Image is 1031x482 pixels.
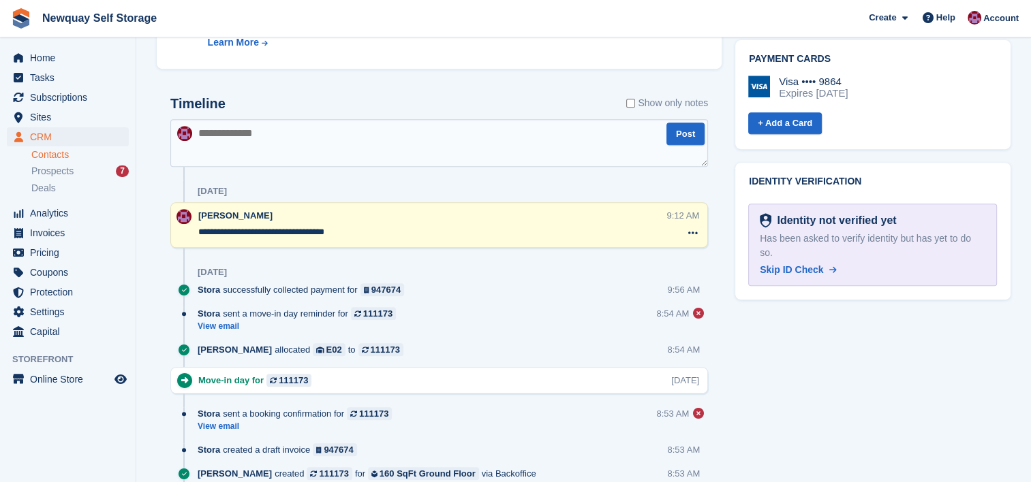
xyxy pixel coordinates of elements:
span: Tasks [30,68,112,87]
div: 111173 [371,343,400,356]
span: Stora [198,307,220,320]
h2: Timeline [170,96,226,112]
a: 111173 [266,374,311,387]
span: Deals [31,182,56,195]
a: menu [7,48,129,67]
a: Contacts [31,148,129,161]
div: created for via Backoffice [198,467,543,480]
a: 111173 [351,307,396,320]
a: 111173 [358,343,403,356]
span: Stora [198,283,220,296]
a: menu [7,243,129,262]
div: 947674 [371,283,401,296]
div: 9:56 AM [667,283,700,296]
a: 111173 [307,467,352,480]
span: Prospects [31,165,74,178]
a: View email [198,321,403,332]
span: Capital [30,322,112,341]
h2: Identity verification [749,176,997,187]
img: Paul Upson [176,209,191,224]
span: Stora [198,443,220,456]
h2: Payment cards [749,54,997,65]
div: 111173 [363,307,393,320]
a: 947674 [360,283,405,296]
img: Paul Upson [177,126,192,141]
span: Skip ID Check [760,264,823,275]
a: Skip ID Check [760,263,836,277]
a: Prospects 7 [31,164,129,178]
div: 947674 [324,443,353,456]
div: sent a booking confirmation for [198,407,399,420]
span: [PERSON_NAME] [198,467,272,480]
span: Coupons [30,263,112,282]
span: Subscriptions [30,88,112,107]
div: allocated to [198,343,410,356]
div: Has been asked to verify identity but has yet to do so. [760,231,985,260]
a: Preview store [112,371,129,387]
a: menu [7,108,129,127]
div: 8:53 AM [656,407,689,420]
img: Visa Logo [748,76,770,97]
img: Identity Verification Ready [760,213,771,228]
div: 111173 [279,374,308,387]
div: [DATE] [671,374,699,387]
div: [DATE] [198,267,227,278]
a: menu [7,88,129,107]
a: menu [7,68,129,87]
a: Learn More [208,35,499,50]
div: 9:12 AM [666,209,699,222]
div: 8:54 AM [656,307,689,320]
div: Move-in day for [198,374,318,387]
div: created a draft invoice [198,443,364,456]
div: E02 [326,343,342,356]
a: menu [7,370,129,389]
div: Visa •••• 9864 [779,76,848,88]
span: Protection [30,283,112,302]
span: Home [30,48,112,67]
button: Post [666,123,705,145]
img: stora-icon-8386f47178a22dfd0bd8f6a31ec36ba5ce8667c1dd55bd0f319d3a0aa187defe.svg [11,8,31,29]
div: 160 SqFt Ground Floor [380,467,476,480]
div: Identity not verified yet [771,212,896,229]
span: Help [936,11,955,25]
span: Online Store [30,370,112,389]
a: View email [198,421,399,432]
a: menu [7,322,129,341]
input: Show only notes [626,96,635,110]
div: 7 [116,165,129,177]
a: menu [7,204,129,223]
span: Create [869,11,896,25]
div: successfully collected payment for [198,283,411,296]
div: 8:53 AM [667,443,700,456]
span: [PERSON_NAME] [198,343,272,356]
span: Settings [30,302,112,321]
a: Deals [31,181,129,195]
a: menu [7,302,129,321]
a: 947674 [313,443,357,456]
div: 111173 [319,467,348,480]
span: Invoices [30,223,112,242]
div: 111173 [359,407,388,420]
a: + Add a Card [748,112,822,135]
span: Stora [198,407,220,420]
a: menu [7,283,129,302]
span: Analytics [30,204,112,223]
a: menu [7,263,129,282]
span: Sites [30,108,112,127]
div: 8:54 AM [667,343,700,356]
span: Storefront [12,353,136,366]
span: Pricing [30,243,112,262]
div: Learn More [208,35,259,50]
label: Show only notes [626,96,708,110]
a: Newquay Self Storage [37,7,162,29]
a: E02 [313,343,345,356]
a: 160 SqFt Ground Floor [368,467,479,480]
a: menu [7,127,129,146]
span: [PERSON_NAME] [198,210,273,221]
a: 111173 [347,407,392,420]
div: Expires [DATE] [779,87,848,99]
span: Account [983,12,1019,25]
a: menu [7,223,129,242]
div: sent a move-in day reminder for [198,307,403,320]
span: CRM [30,127,112,146]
